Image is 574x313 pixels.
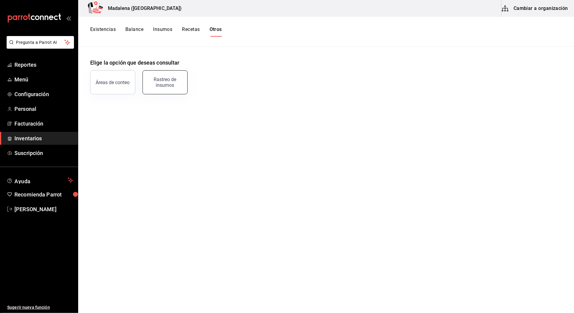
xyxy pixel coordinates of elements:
span: Sugerir nueva función [7,304,73,311]
div: Rastreo de insumos [146,77,184,88]
button: Balance [125,26,143,37]
button: Recetas [182,26,200,37]
button: Insumos [153,26,172,37]
button: Otros [210,26,222,37]
div: Áreas de conteo [96,80,130,85]
span: Menú [14,75,73,84]
button: open_drawer_menu [66,16,71,20]
span: Recomienda Parrot [14,190,73,199]
h3: Madalena ([GEOGRAPHIC_DATA]) [103,5,182,12]
button: Rastreo de insumos [143,70,188,94]
span: Inventarios [14,134,73,142]
a: Pregunta a Parrot AI [4,44,74,50]
span: Configuración [14,90,73,98]
span: Ayuda [14,177,65,184]
span: Reportes [14,61,73,69]
button: Áreas de conteo [90,70,135,94]
div: navigation tabs [90,26,222,37]
span: Facturación [14,120,73,128]
span: [PERSON_NAME] [14,205,73,213]
button: Pregunta a Parrot AI [7,36,74,49]
span: Personal [14,105,73,113]
span: Pregunta a Parrot AI [16,39,65,46]
h4: Elige la opción que deseas consultar [90,59,562,67]
button: Existencias [90,26,116,37]
span: Suscripción [14,149,73,157]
